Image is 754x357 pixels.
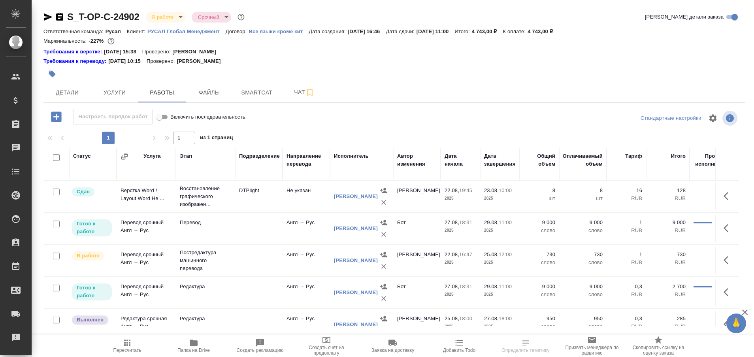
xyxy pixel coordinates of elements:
[305,88,315,97] svg: Подписаться
[650,315,686,323] p: 285
[117,247,176,274] td: Перевод срочный Англ → Рус
[563,251,603,259] p: 730
[499,251,512,257] p: 12:00
[650,195,686,202] p: RUB
[484,195,516,202] p: 2025
[524,283,555,291] p: 9 000
[45,109,67,125] button: Добавить работу
[334,257,378,263] a: [PERSON_NAME]
[386,28,416,34] p: Дата сдачи:
[67,11,139,22] a: S_T-OP-C-24902
[719,315,738,334] button: Здесь прячутся важные кнопки
[454,28,471,34] p: Итого:
[334,321,378,327] a: [PERSON_NAME]
[147,57,177,65] p: Проверено:
[459,219,472,225] p: 18:31
[393,183,441,210] td: [PERSON_NAME]
[104,48,142,56] p: [DATE] 15:38
[147,28,226,34] a: РУСАЛ Глобал Менеджмент
[445,152,476,168] div: Дата начала
[625,152,642,160] div: Тариф
[611,315,642,323] p: 0,3
[180,315,231,323] p: Редактура
[378,196,390,208] button: Удалить
[611,227,642,234] p: RUB
[484,291,516,298] p: 2025
[77,316,104,324] p: Выполнен
[334,193,378,199] a: [PERSON_NAME]
[43,57,108,65] div: Нажми, чтобы открыть папку с инструкцией
[563,227,603,234] p: слово
[71,315,113,325] div: Исполнитель завершил работу
[417,28,455,34] p: [DATE] 11:00
[43,57,108,65] a: Требования к переводу:
[108,57,147,65] p: [DATE] 10:15
[484,152,516,168] div: Дата завершения
[55,12,64,22] button: Скопировать ссылку
[484,323,516,331] p: 2025
[283,215,330,242] td: Англ → Рус
[180,152,192,160] div: Этап
[445,219,459,225] p: 27.08,
[73,152,91,160] div: Статус
[563,152,603,168] div: Оплачиваемый объем
[611,323,642,331] p: RUB
[563,195,603,202] p: шт
[177,57,226,65] p: [PERSON_NAME]
[127,28,147,34] p: Клиент:
[719,283,738,302] button: Здесь прячутся важные кнопки
[445,283,459,289] p: 27.08,
[726,314,746,333] button: 🙏
[719,187,738,206] button: Здесь прячутся важные кнопки
[524,315,555,323] p: 950
[528,28,559,34] p: 4 743,00 ₽
[283,279,330,306] td: Англ → Рус
[397,152,437,168] div: Автор изменения
[378,217,390,229] button: Назначить
[611,219,642,227] p: 1
[146,12,185,23] div: В работе
[499,315,512,321] p: 18:00
[650,323,686,331] p: RUB
[499,187,512,193] p: 10:00
[459,187,472,193] p: 19:45
[283,311,330,338] td: Англ → Рус
[43,38,89,44] p: Маржинальность:
[378,261,390,272] button: Удалить
[729,315,743,332] span: 🙏
[348,28,386,34] p: [DATE] 16:46
[563,259,603,266] p: слово
[524,227,555,234] p: слово
[143,152,160,160] div: Услуга
[524,291,555,298] p: слово
[285,87,323,97] span: Чат
[378,229,390,240] button: Удалить
[650,259,686,266] p: RUB
[378,249,390,261] button: Назначить
[293,335,360,357] button: Создать счет на предоплату
[445,259,476,266] p: 2025
[106,36,116,46] button: 12923.00 RUB;
[625,335,692,357] button: Скопировать ссылку на оценку заказа
[235,183,283,210] td: DTPlight
[611,291,642,298] p: RUB
[524,195,555,202] p: шт
[117,279,176,306] td: Перевод срочный Англ → Рус
[445,315,459,321] p: 25.08,
[43,48,104,56] div: Нажми, чтобы открыть папку с инструкцией
[71,251,113,261] div: Исполнитель выполняет работу
[106,28,127,34] p: Русал
[117,183,176,210] td: Верстка Word / Layout Word Не ...
[298,345,355,356] span: Создать счет на предоплату
[484,259,516,266] p: 2025
[524,219,555,227] p: 9 000
[484,315,499,321] p: 27.08,
[393,215,441,242] td: Бот
[378,281,390,293] button: Назначить
[143,88,181,98] span: Работы
[694,152,729,176] div: Прогресс исполнителя в SC
[43,65,61,83] button: Добавить тэг
[43,12,53,22] button: Скопировать ссылку для ЯМессенджера
[236,12,246,22] button: Доп статусы указывают на важность/срочность заказа
[524,251,555,259] p: 730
